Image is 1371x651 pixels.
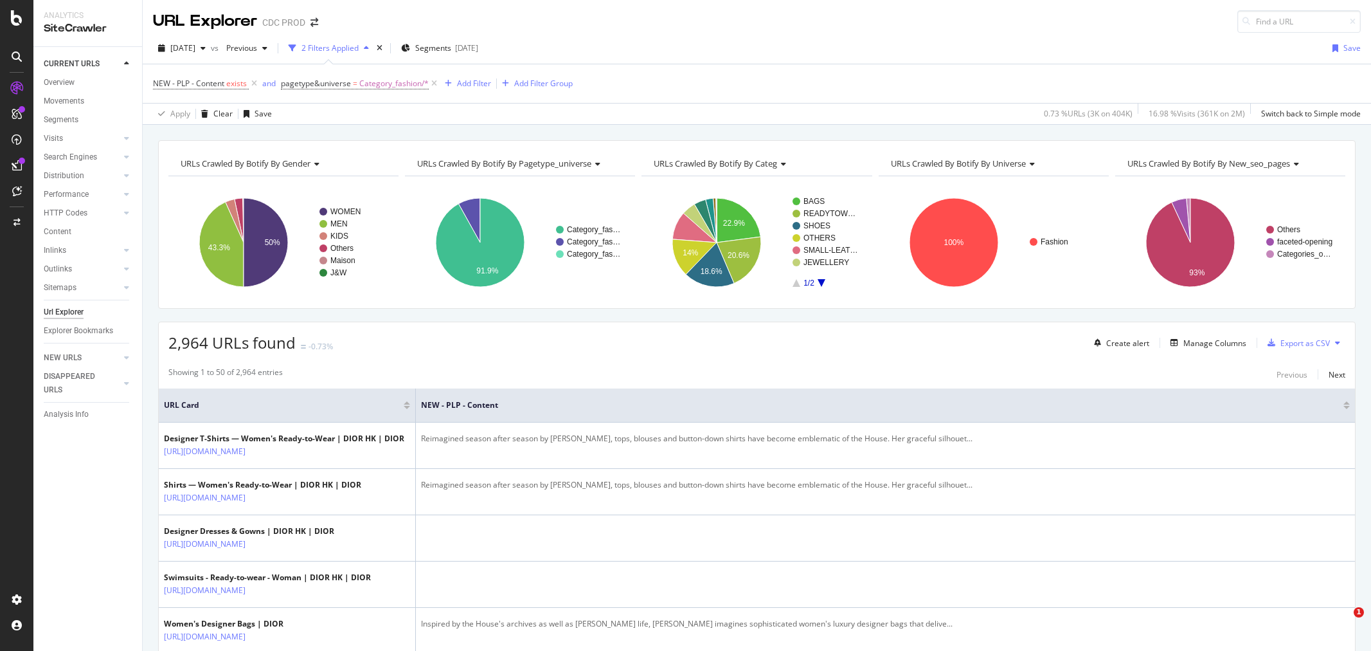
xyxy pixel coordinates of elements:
div: CURRENT URLS [44,57,100,71]
div: Switch back to Simple mode [1261,108,1361,119]
a: NEW URLS [44,351,120,365]
a: Url Explorer [44,306,133,319]
span: vs [211,42,221,53]
button: Previous [221,38,273,59]
a: Explorer Bookmarks [44,324,133,338]
span: URLs Crawled By Botify By categ [654,158,777,169]
span: URLs Crawled By Botify By universe [891,158,1026,169]
div: Inspired by the House's archives as well as [PERSON_NAME] life, [PERSON_NAME] imagines sophistica... [421,618,1350,630]
a: [URL][DOMAIN_NAME] [164,491,246,504]
a: Movements [44,95,133,108]
div: Analytics [44,10,132,21]
text: KIDS [330,232,348,241]
div: DISAPPEARED URLS [44,370,109,397]
text: WOMEN [330,207,361,216]
button: and [262,77,276,89]
svg: A chart. [1115,187,1343,298]
span: URL Card [164,399,400,411]
span: 1 [1354,607,1364,618]
a: DISAPPEARED URLS [44,370,120,397]
text: 100% [944,238,963,247]
span: exists [226,78,247,89]
div: Sitemaps [44,281,76,295]
svg: A chart. [641,187,870,298]
a: Content [44,225,133,239]
text: BAGS [803,197,825,206]
div: Save [1343,42,1361,53]
a: Visits [44,132,120,145]
div: SiteCrawler [44,21,132,36]
text: Maison [330,256,355,265]
button: Manage Columns [1165,335,1246,351]
div: Export as CSV [1280,338,1330,349]
div: HTTP Codes [44,206,87,220]
a: Analysis Info [44,408,133,421]
a: Segments [44,113,133,127]
h4: URLs Crawled By Botify By universe [888,153,1097,174]
text: 93% [1189,268,1205,277]
h4: URLs Crawled By Botify By new_seo_pages [1125,153,1334,174]
div: arrow-right-arrow-left [310,18,318,27]
div: Distribution [44,169,84,183]
h4: URLs Crawled By Botify By pagetype_universe [415,153,623,174]
span: Previous [221,42,257,53]
div: Reimagined season after season by [PERSON_NAME], tops, blouses and button-down shirts have become... [421,433,1350,445]
span: 2025 Sep. 5th [170,42,195,53]
div: Swimsuits - Ready-to-wear - Woman | DIOR HK | DIOR [164,572,371,583]
text: Category_fas… [567,250,620,259]
div: -0.73% [309,341,333,352]
text: OTHERS [803,234,836,243]
button: Switch back to Simple mode [1256,104,1361,124]
text: faceted-opening [1277,237,1332,246]
text: Others [1277,225,1300,234]
div: CDC PROD [262,16,305,29]
div: Clear [213,108,233,119]
div: Url Explorer [44,306,84,319]
div: Overview [44,76,75,89]
a: Search Engines [44,151,120,164]
div: Previous [1277,369,1307,380]
div: Content [44,225,71,239]
div: Apply [170,108,190,119]
div: A chart. [168,187,397,298]
h4: URLs Crawled By Botify By categ [651,153,860,174]
text: Category_fas… [567,225,620,234]
a: [URL][DOMAIN_NAME] [164,630,246,643]
button: Export as CSV [1262,333,1330,353]
button: Apply [153,104,190,124]
a: [URL][DOMAIN_NAME] [164,538,246,551]
div: Women's Designer Bags | DIOR [164,618,301,630]
iframe: Intercom live chat [1327,607,1358,638]
text: MEN [330,219,348,228]
button: Add Filter [440,76,491,91]
svg: A chart. [879,187,1107,298]
a: Overview [44,76,133,89]
div: Movements [44,95,84,108]
span: = [353,78,357,89]
input: Find a URL [1237,10,1361,33]
text: Fashion [1041,237,1068,246]
text: 22.9% [723,219,745,228]
button: Add Filter Group [497,76,573,91]
div: Shirts — Women's Ready-to-Wear | DIOR HK | DIOR [164,479,361,491]
text: Category_fas… [567,237,620,246]
a: [URL][DOMAIN_NAME] [164,445,246,458]
text: Others [330,244,354,253]
div: Outlinks [44,262,72,276]
div: Designer T-Shirts — Women's Ready-to-Wear | DIOR HK | DIOR [164,433,404,445]
div: URL Explorer [153,10,257,32]
a: [URL][DOMAIN_NAME] [164,584,246,597]
text: 20.6% [728,251,749,260]
div: Segments [44,113,78,127]
span: NEW - PLP - Content [153,78,224,89]
div: Save [255,108,272,119]
h4: URLs Crawled By Botify By gender [178,153,387,174]
span: pagetype&universe [281,78,351,89]
div: NEW URLS [44,351,82,365]
div: times [374,42,385,55]
a: Inlinks [44,244,120,257]
div: Explorer Bookmarks [44,324,113,338]
button: Previous [1277,367,1307,382]
span: 2,964 URLs found [168,332,296,353]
